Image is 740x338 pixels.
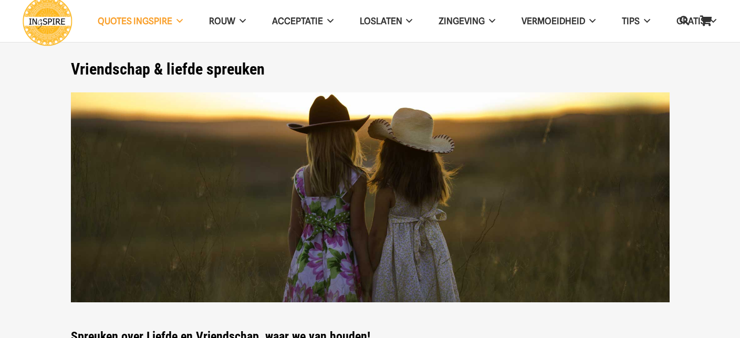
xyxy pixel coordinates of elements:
span: Loslaten [360,16,402,26]
span: Acceptatie [272,16,323,26]
a: VERMOEIDHEID [508,8,609,35]
a: Zoeken [674,8,695,34]
a: GRATIS [663,8,729,35]
span: TIPS [622,16,640,26]
a: Acceptatie [259,8,347,35]
h1: Vriendschap & liefde spreuken [71,60,670,79]
a: ROUW [196,8,259,35]
img: De mooiste spreuken over vriendschap om te delen! - Bekijk de mooiste vriendschaps quotes van Ing... [71,92,670,303]
span: Zingeving [439,16,485,26]
a: Zingeving [425,8,508,35]
span: QUOTES INGSPIRE [98,16,172,26]
a: QUOTES INGSPIRE [85,8,196,35]
span: ROUW [209,16,235,26]
a: TIPS [609,8,663,35]
span: VERMOEIDHEID [522,16,585,26]
a: Loslaten [347,8,426,35]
